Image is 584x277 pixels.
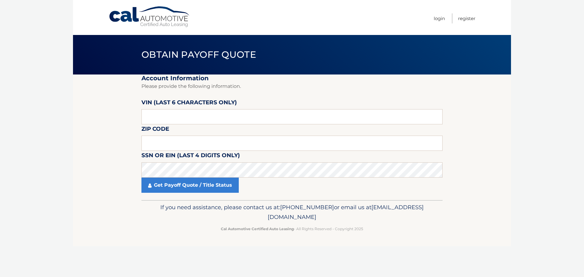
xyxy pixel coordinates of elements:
p: - All Rights Reserved - Copyright 2025 [145,226,439,232]
label: VIN (last 6 characters only) [141,98,237,109]
span: [PHONE_NUMBER] [280,204,334,211]
a: Get Payoff Quote / Title Status [141,178,239,193]
p: If you need assistance, please contact us at: or email us at [145,203,439,222]
a: Login [434,13,445,23]
a: Cal Automotive [109,6,191,28]
h2: Account Information [141,74,443,82]
label: SSN or EIN (last 4 digits only) [141,151,240,162]
span: Obtain Payoff Quote [141,49,256,60]
a: Register [458,13,475,23]
strong: Cal Automotive Certified Auto Leasing [221,227,294,231]
p: Please provide the following information. [141,82,443,91]
label: Zip Code [141,124,169,136]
